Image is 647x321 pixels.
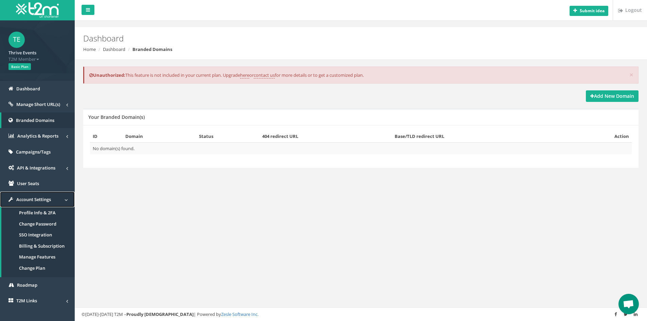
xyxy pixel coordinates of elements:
a: contact us [254,72,275,78]
span: Roadmap [17,282,37,288]
span: Account Settings [16,196,51,202]
a: Home [83,46,96,52]
button: × [629,71,633,78]
span: User Seats [17,180,39,186]
span: Dashboard [16,86,40,92]
a: here [240,72,249,78]
th: ID [90,130,123,142]
span: Manage Short URL(s) [16,101,60,107]
span: Campaigns/Tags [16,149,51,155]
a: Zesle Software Inc. [221,311,258,317]
strong: Branded Domains [132,46,172,52]
th: Action [568,130,632,142]
th: Domain [123,130,196,142]
span: Basic Plan [8,63,31,70]
a: Manage Features [1,251,75,263]
strong: Thrive Events [8,50,36,56]
td: No domain(s) found. [90,142,632,154]
span: TE [8,32,25,48]
div: This feature is not included in your current plan. Upgrade or for more details or to get a custom... [83,67,639,84]
div: ©[DATE]-[DATE] T2M – | Powered by [82,311,640,318]
span: SSO Integration [19,232,52,238]
strong: Proudly [DEMOGRAPHIC_DATA] [126,311,194,317]
a: Billing & Subscription [1,240,75,252]
span: Analytics & Reports [17,133,58,139]
h5: Your Branded Domain(s) [88,114,145,120]
a: Open chat [618,294,639,314]
a: SSO Integration [1,229,75,240]
a: Dashboard [103,46,125,52]
th: Status [196,130,259,142]
a: Thrive Events T2M Member [8,48,66,62]
span: T2M Links [16,298,37,304]
h2: Dashboard [83,34,544,43]
button: Submit idea [570,6,608,16]
strong: Add New Domain [590,93,634,99]
span: T2M Member [8,56,66,63]
b: Unauthorized: [89,72,125,78]
b: Submit idea [580,8,605,14]
a: Add New Domain [586,90,639,102]
a: Change Password [1,218,75,230]
img: T2M [16,2,59,18]
span: Branded Domains [16,117,54,123]
span: API & Integrations [17,165,55,171]
a: Change Plan [1,263,75,274]
th: Base/TLD redirect URL [392,130,568,142]
th: 404 redirect URL [259,130,392,142]
a: Profile Info & 2FA [1,207,75,218]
